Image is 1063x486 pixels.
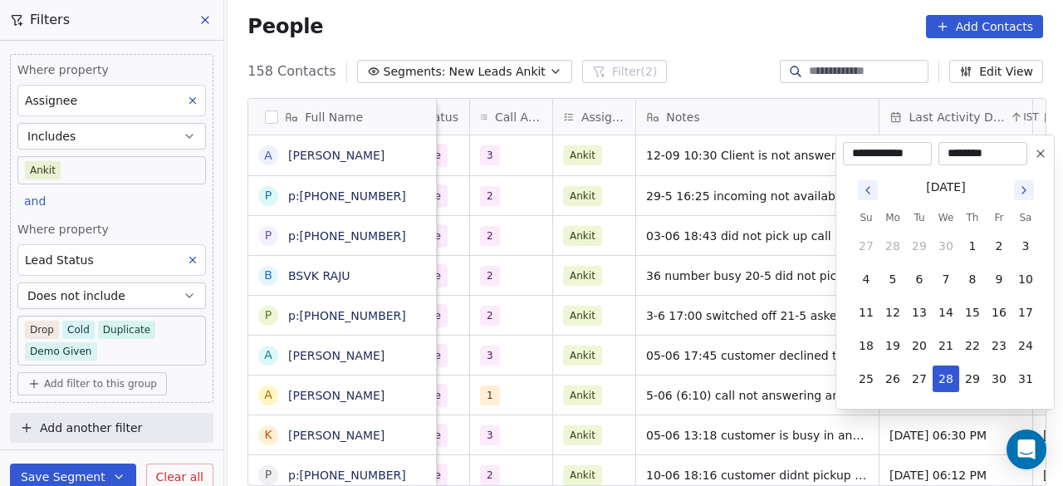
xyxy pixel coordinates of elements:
[933,299,959,326] button: 14
[926,179,965,196] div: [DATE]
[959,209,986,226] th: Thursday
[879,209,906,226] th: Monday
[1012,366,1039,392] button: 31
[1012,266,1039,292] button: 10
[959,332,986,359] button: 22
[986,332,1012,359] button: 23
[933,266,959,292] button: 7
[986,266,1012,292] button: 9
[959,366,986,392] button: 29
[933,209,959,226] th: Wednesday
[906,209,933,226] th: Tuesday
[933,233,959,259] button: 30
[879,233,906,259] button: 28
[1012,209,1039,226] th: Saturday
[959,299,986,326] button: 15
[933,366,959,392] button: 28
[986,209,1012,226] th: Friday
[853,266,879,292] button: 4
[906,366,933,392] button: 27
[986,233,1012,259] button: 2
[933,332,959,359] button: 21
[879,266,906,292] button: 5
[959,233,986,259] button: 1
[853,209,879,226] th: Sunday
[879,332,906,359] button: 19
[853,332,879,359] button: 18
[853,366,879,392] button: 25
[1012,332,1039,359] button: 24
[906,233,933,259] button: 29
[1012,179,1036,202] button: Go to next month
[879,366,906,392] button: 26
[856,179,879,202] button: Go to previous month
[853,299,879,326] button: 11
[986,299,1012,326] button: 16
[1012,299,1039,326] button: 17
[906,332,933,359] button: 20
[1012,233,1039,259] button: 3
[906,299,933,326] button: 13
[853,233,879,259] button: 27
[986,366,1012,392] button: 30
[959,266,986,292] button: 8
[879,299,906,326] button: 12
[906,266,933,292] button: 6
